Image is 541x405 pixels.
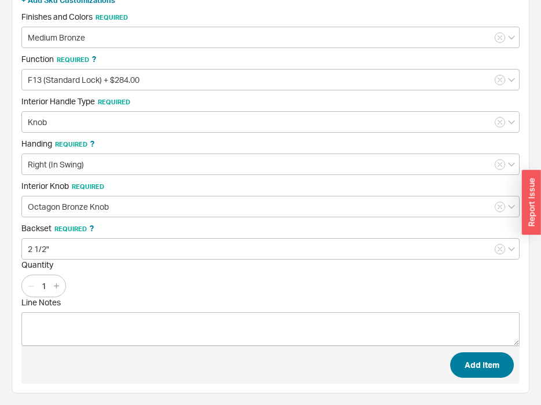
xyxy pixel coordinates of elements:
[21,69,520,90] input: Select an Option
[21,238,520,260] input: Select an Option
[21,181,104,191] span: Interior Knob
[21,223,97,233] span: Backset
[90,138,94,149] button: ?
[21,154,520,175] input: Select an Option
[21,96,130,106] span: Interior Handle Type
[21,27,520,48] input: Select an Option
[508,162,515,167] svg: open menu
[21,312,520,346] textarea: Line Notes
[92,54,96,64] button: ?
[21,297,520,308] span: Line Notes
[55,140,87,148] span: Required
[21,196,520,217] input: Select an Option
[72,183,104,191] span: Required
[450,352,514,378] button: Add Item
[508,35,515,40] svg: open menu
[508,247,515,251] svg: open menu
[21,12,128,21] span: Finishes and Colors
[95,13,128,21] span: Required
[90,223,94,233] button: ?
[57,56,89,64] span: Required
[98,98,130,106] span: Required
[508,120,515,125] svg: open menu
[21,138,97,148] span: Handing
[54,225,87,233] span: Required
[21,260,520,270] span: Quantity
[508,78,515,82] svg: open menu
[21,111,520,133] input: Select an Option
[21,54,99,64] span: Function
[465,358,499,372] span: Add Item
[508,205,515,209] svg: open menu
